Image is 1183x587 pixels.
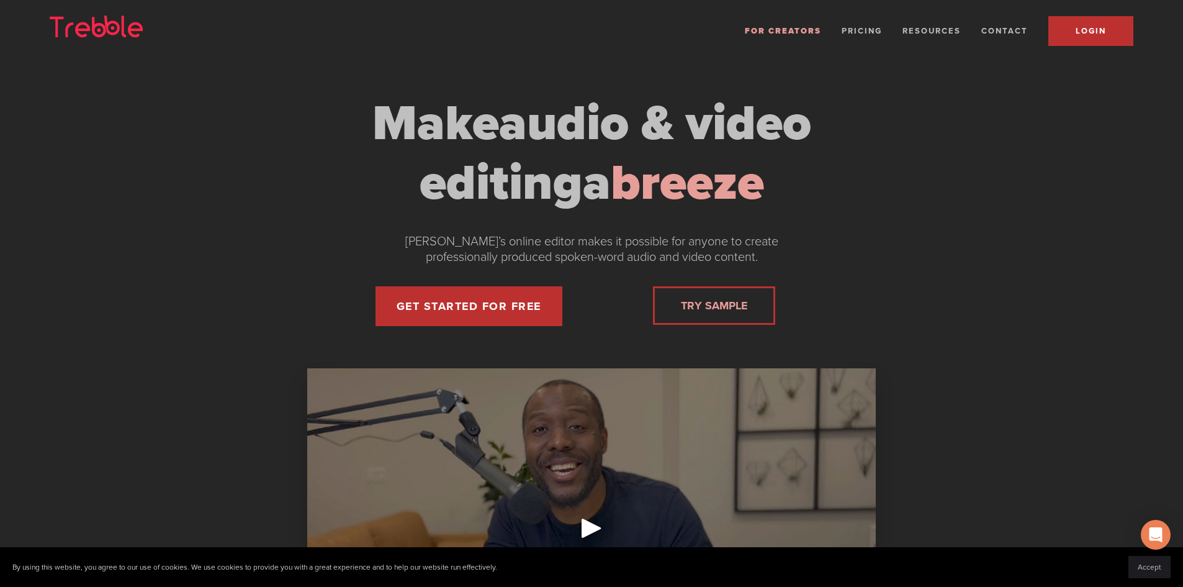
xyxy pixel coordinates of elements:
a: TRY SAMPLE [676,293,752,318]
a: For Creators [745,26,821,36]
div: Open Intercom Messenger [1141,520,1171,550]
p: By using this website, you agree to our use of cookies. We use cookies to provide you with a grea... [12,563,497,572]
p: [PERSON_NAME]’s online editor makes it possible for anyone to create professionally produced spok... [374,234,809,265]
a: Pricing [842,26,882,36]
a: Contact [981,26,1028,36]
span: Accept [1138,563,1161,571]
a: GET STARTED FOR FREE [376,286,562,326]
a: LOGIN [1048,16,1133,46]
h1: Make a [359,94,824,213]
img: Trebble [50,16,143,37]
span: editing [420,153,583,213]
button: Accept [1128,556,1171,578]
span: Resources [902,26,961,36]
div: Play [577,513,606,543]
span: breeze [611,153,764,213]
span: LOGIN [1076,26,1106,36]
span: audio & video [499,94,811,153]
